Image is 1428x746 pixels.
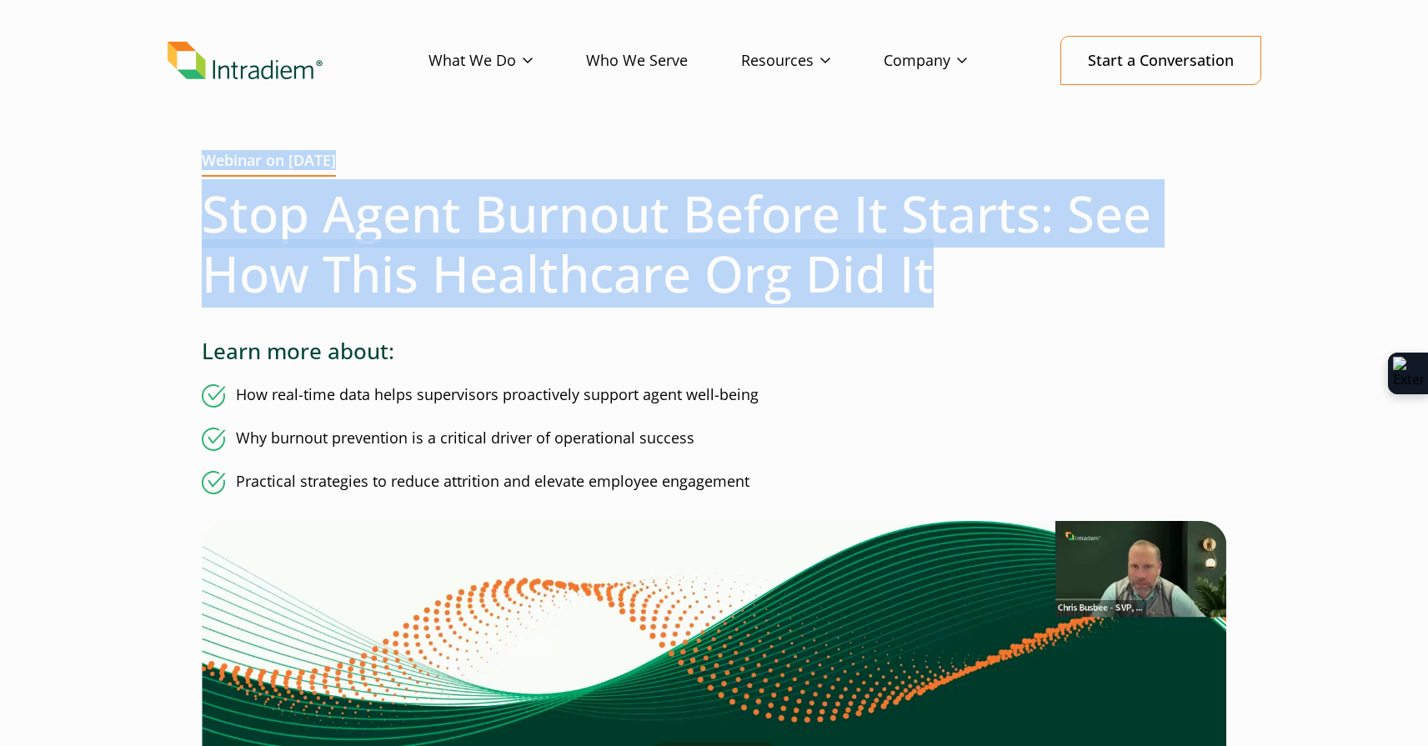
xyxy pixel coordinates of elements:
li: Why burnout prevention is a critical driver of operational success [202,428,1227,451]
a: Who We Serve [586,37,741,85]
a: Resources [741,37,884,85]
a: Company [884,37,1020,85]
h1: Stop Agent Burnout Before It Starts: See How This Healthcare Org Did It [202,183,1227,303]
h2: Webinar on [DATE] [202,152,336,177]
a: Link to homepage of Intradiem [168,42,428,80]
li: Practical strategies to reduce attrition and elevate employee engagement [202,471,1227,494]
li: How real-time data helps supervisors proactively support agent well-being [202,384,1227,408]
img: Intradiem [168,42,323,80]
a: Start a Conversation [1060,36,1261,85]
img: Extension Icon [1393,357,1423,390]
h3: Learn more about: [202,338,1227,364]
a: What We Do [428,37,586,85]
